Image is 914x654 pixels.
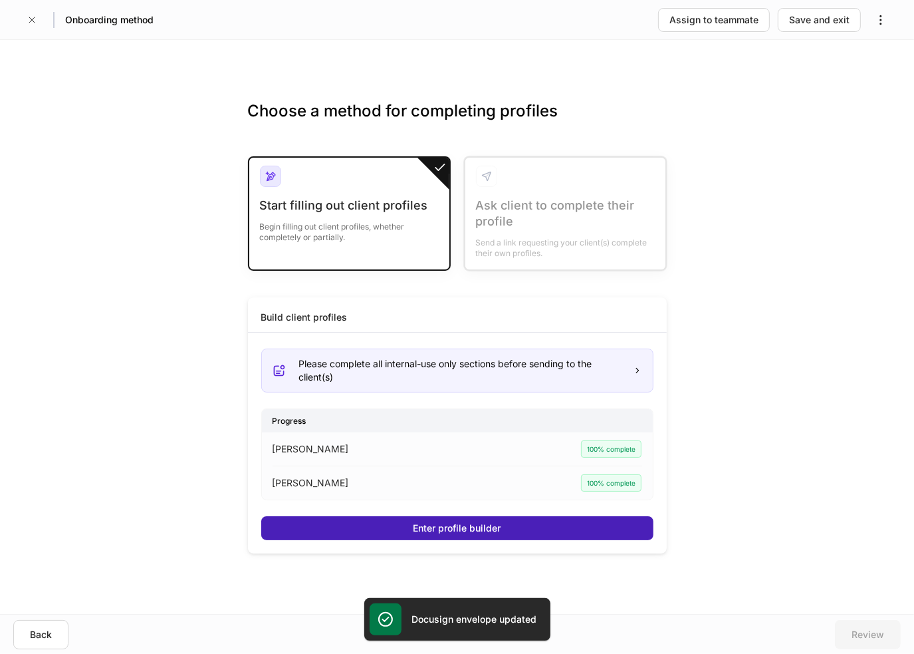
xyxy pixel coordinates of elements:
button: Enter profile builder [261,516,653,540]
div: Save and exit [789,13,850,27]
p: [PERSON_NAME] [273,476,349,490]
h3: Choose a method for completing profiles [248,100,667,143]
div: Begin filling out client profiles, whether completely or partially. [260,214,439,243]
div: Progress [262,409,653,432]
h5: Docusign envelope updated [412,613,537,626]
div: Please complete all internal-use only sections before sending to the client(s) [299,357,622,384]
div: Start filling out client profiles [260,198,439,214]
div: Enter profile builder [413,522,501,535]
div: 100% complete [581,440,641,458]
p: [PERSON_NAME] [273,442,349,456]
button: Back [13,620,68,649]
h5: Onboarding method [65,13,154,27]
div: 100% complete [581,474,641,492]
div: Back [30,628,52,641]
button: Save and exit [778,8,861,32]
button: Review [835,620,901,649]
div: Review [852,628,884,641]
button: Assign to teammate [658,8,770,32]
div: Build client profiles [261,311,348,324]
div: Assign to teammate [669,13,758,27]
